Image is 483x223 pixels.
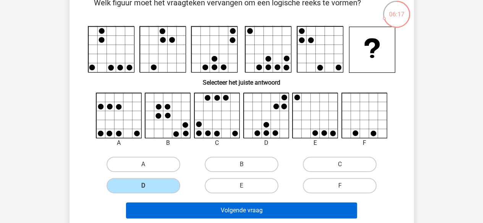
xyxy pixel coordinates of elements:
[237,138,295,148] div: D
[126,202,357,218] button: Volgende vraag
[303,178,376,193] label: F
[188,138,246,148] div: C
[90,138,148,148] div: A
[205,178,278,193] label: E
[303,157,376,172] label: C
[107,178,180,193] label: D
[139,138,197,148] div: B
[82,73,402,86] h6: Selecteer het juiste antwoord
[107,157,180,172] label: A
[286,138,344,148] div: E
[205,157,278,172] label: B
[336,138,393,148] div: F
